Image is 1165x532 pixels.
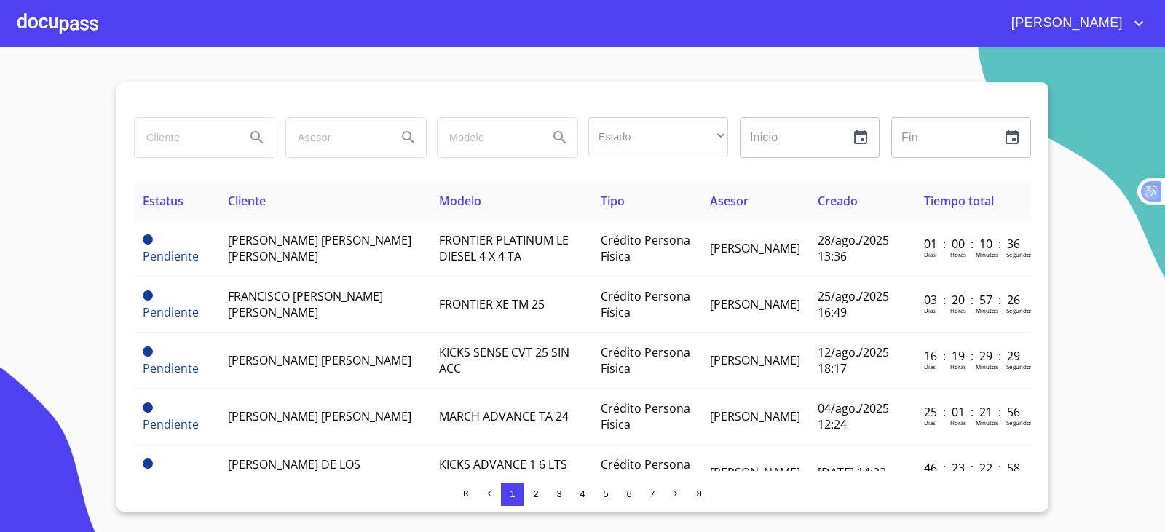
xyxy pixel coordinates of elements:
p: Segundos [1006,418,1033,426]
span: Pendiente [143,360,199,376]
p: Segundos [1006,362,1033,370]
span: [PERSON_NAME] [710,240,800,256]
button: account of current user [1000,12,1148,35]
span: FRANCISCO [PERSON_NAME] [PERSON_NAME] [228,288,383,320]
span: [DATE] 14:23 [818,464,886,480]
p: Horas [950,362,966,370]
span: Crédito Persona Física [601,456,690,488]
span: Creado [818,193,858,209]
button: 5 [594,483,617,506]
input: search [286,118,385,157]
span: [PERSON_NAME] [PERSON_NAME] [228,352,411,368]
button: 3 [548,483,571,506]
button: 4 [571,483,594,506]
span: 6 [626,488,631,499]
span: Modelo [439,193,481,209]
span: 4 [580,488,585,499]
div: ​ [588,117,728,156]
span: [PERSON_NAME] [PERSON_NAME] [228,408,411,424]
span: Tiempo total [924,193,994,209]
p: 16 : 19 : 29 : 29 [924,348,1022,364]
p: 01 : 00 : 10 : 36 [924,236,1022,252]
span: Cliente [228,193,266,209]
span: Crédito Persona Física [601,232,690,264]
input: search [438,118,537,157]
button: Search [240,120,275,155]
span: Pendiente [143,304,199,320]
p: 03 : 20 : 57 : 26 [924,292,1022,308]
span: [PERSON_NAME] [710,296,800,312]
p: Minutos [976,250,998,258]
button: 6 [617,483,641,506]
span: [PERSON_NAME] DE LOS [PERSON_NAME] [228,456,360,488]
p: Horas [950,418,966,426]
span: [PERSON_NAME] [PERSON_NAME] [PERSON_NAME] [228,232,411,264]
p: Dias [924,418,936,426]
span: Tipo [601,193,625,209]
span: Asesor [710,193,749,209]
span: Pendiente [143,248,199,264]
span: Pendiente [143,416,199,432]
span: 3 [556,488,561,499]
p: Horas [950,250,966,258]
span: Pendiente [143,234,153,245]
span: 1 [510,488,515,499]
p: 25 : 01 : 21 : 56 [924,404,1022,420]
span: 2 [533,488,538,499]
span: [PERSON_NAME] [710,352,800,368]
span: Pendiente [143,290,153,301]
button: Search [542,120,577,155]
span: Crédito Persona Física [601,400,690,432]
p: Segundos [1006,250,1033,258]
span: Pendiente [143,458,153,469]
span: Pendiente [143,346,153,357]
input: search [135,118,234,157]
span: MARCH ADVANCE TA 24 [439,408,569,424]
span: 7 [649,488,655,499]
span: FRONTIER XE TM 25 [439,296,545,312]
span: 04/ago./2025 12:24 [818,400,889,432]
p: Dias [924,306,936,314]
p: Segundos [1006,306,1033,314]
span: 12/ago./2025 18:17 [818,344,889,376]
span: 28/ago./2025 13:36 [818,232,889,264]
span: 5 [603,488,608,499]
span: Crédito Persona Física [601,344,690,376]
span: Pendiente [143,402,153,413]
p: Dias [924,362,936,370]
p: Minutos [976,362,998,370]
span: [PERSON_NAME] [710,408,800,424]
span: KICKS SENSE CVT 25 SIN ACC [439,344,569,376]
span: [PERSON_NAME] [710,464,800,480]
p: Minutos [976,418,998,426]
button: 1 [501,483,524,506]
span: Crédito Persona Física [601,288,690,320]
span: KICKS ADVANCE 1 6 LTS CVT [439,456,567,488]
p: Dias [924,250,936,258]
p: Horas [950,306,966,314]
span: FRONTIER PLATINUM LE DIESEL 4 X 4 TA [439,232,569,264]
span: [PERSON_NAME] [1000,12,1130,35]
span: 25/ago./2025 16:49 [818,288,889,320]
p: 46 : 23 : 22 : 58 [924,460,1022,476]
span: Estatus [143,193,183,209]
p: Minutos [976,306,998,314]
button: 2 [524,483,548,506]
button: Search [391,120,426,155]
button: 7 [641,483,664,506]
